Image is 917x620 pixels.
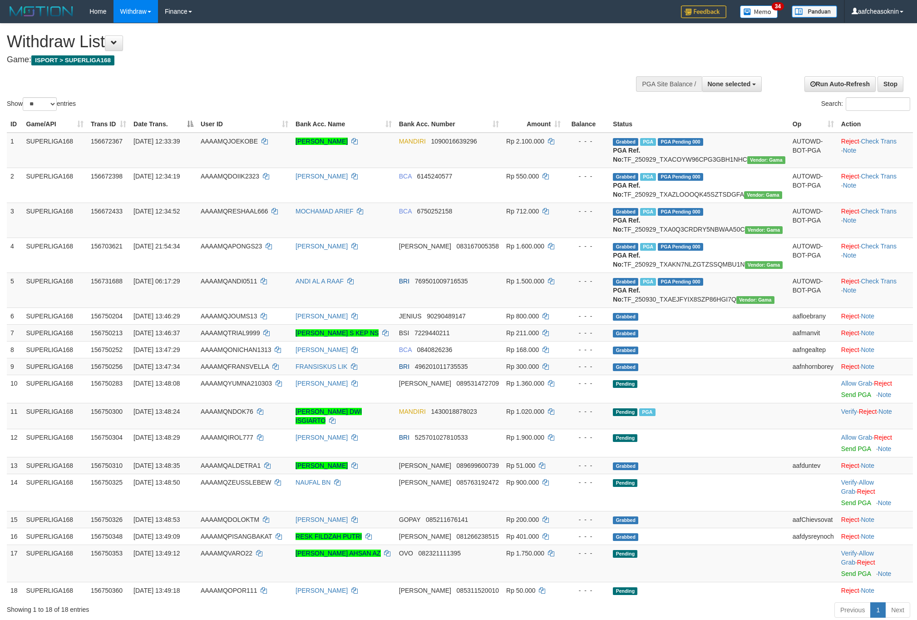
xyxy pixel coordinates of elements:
a: Note [878,391,892,398]
td: SUPERLIGA168 [23,341,88,358]
td: 6 [7,308,23,324]
td: · [838,429,913,457]
span: AAAAMQALDETRA1 [201,462,261,469]
a: Reject [841,278,859,285]
b: PGA Ref. No: [613,147,640,163]
span: Rp 1.360.000 [506,380,544,387]
span: BCA [399,173,412,180]
span: Vendor URL: https://trx31.1velocity.biz [745,226,783,234]
a: Note [843,182,857,189]
span: [DATE] 13:48:29 [133,434,180,441]
td: · · [838,203,913,238]
a: Note [878,570,892,577]
span: Rp 712.000 [506,208,539,215]
a: Check Trans [861,278,897,285]
span: PGA Pending [658,208,703,216]
a: Note [878,408,892,415]
a: Stop [878,76,903,92]
td: 10 [7,375,23,403]
span: Copy 0840826236 to clipboard [417,346,452,353]
a: Reject [841,516,859,523]
th: Date Trans.: activate to sort column descending [130,116,197,133]
a: 1 [870,602,886,618]
span: AAAAMQDOIIK2323 [201,173,259,180]
td: SUPERLIGA168 [23,168,88,203]
span: Marked by aafsoycanthlai [640,173,656,181]
a: Check Trans [861,208,897,215]
a: Note [878,499,892,506]
span: MANDIRI [399,408,426,415]
td: TF_250929_TXAZLOOOQK45SZTSDGFA [609,168,789,203]
td: SUPERLIGA168 [23,375,88,403]
span: AAAAMQAPONGS23 [201,243,262,250]
td: 7 [7,324,23,341]
td: 11 [7,403,23,429]
span: Marked by aafsengchandara [640,138,656,146]
span: Rp 2.100.000 [506,138,544,145]
td: · · [838,168,913,203]
a: ANDI AL A RAAF [296,278,344,285]
a: Reject [841,533,859,540]
a: Reject [874,434,892,441]
a: Note [861,329,874,337]
span: [PERSON_NAME] [399,380,451,387]
span: Pending [613,434,637,442]
a: Note [861,346,874,353]
td: 12 [7,429,23,457]
a: Send PGA [841,391,871,398]
span: [DATE] 13:48:35 [133,462,180,469]
div: - - - [568,433,606,442]
label: Search: [821,97,910,111]
span: AAAAMQNDOK76 [201,408,253,415]
span: 156672367 [91,138,123,145]
span: Vendor URL: https://trx31.1velocity.biz [745,261,783,269]
td: AUTOWD-BOT-PGA [789,203,838,238]
span: 156750304 [91,434,123,441]
span: Copy 525701027810533 to clipboard [415,434,468,441]
div: - - - [568,207,606,216]
td: SUPERLIGA168 [23,133,88,168]
div: - - - [568,362,606,371]
th: Action [838,116,913,133]
a: Reject [859,408,877,415]
span: [DATE] 21:54:34 [133,243,180,250]
a: Reject [841,243,859,250]
span: Marked by aafromsomean [640,278,656,286]
td: · [838,341,913,358]
span: AAAAMQIROL777 [201,434,253,441]
span: Copy 085763192472 to clipboard [457,479,499,486]
span: Copy 90290489147 to clipboard [427,312,466,320]
div: - - - [568,478,606,487]
span: [DATE] 13:47:34 [133,363,180,370]
img: panduan.png [792,5,837,18]
td: · · [838,474,913,511]
td: · [838,511,913,528]
a: [PERSON_NAME] [296,243,348,250]
a: [PERSON_NAME] DWI ISGIARTO [296,408,362,424]
span: Copy 6750252158 to clipboard [417,208,452,215]
a: Reject [857,559,875,566]
th: Trans ID: activate to sort column ascending [87,116,130,133]
td: · [838,457,913,474]
td: AUTOWD-BOT-PGA [789,273,838,308]
span: [PERSON_NAME] [399,479,451,486]
img: Feedback.jpg [681,5,726,18]
span: 156750204 [91,312,123,320]
a: Allow Grab [841,479,874,495]
span: 156750310 [91,462,123,469]
a: Note [843,147,857,154]
span: Copy 089699600739 to clipboard [457,462,499,469]
span: 156731688 [91,278,123,285]
th: User ID: activate to sort column ascending [197,116,292,133]
span: Rp 900.000 [506,479,539,486]
span: Grabbed [613,462,638,470]
span: AAAAMQONICHAN1313 [201,346,271,353]
span: Pending [613,408,637,416]
td: 4 [7,238,23,273]
span: [DATE] 12:33:39 [133,138,180,145]
span: Rp 211.000 [506,329,539,337]
span: None selected [708,80,751,88]
b: PGA Ref. No: [613,287,640,303]
span: BCA [399,208,412,215]
input: Search: [846,97,910,111]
